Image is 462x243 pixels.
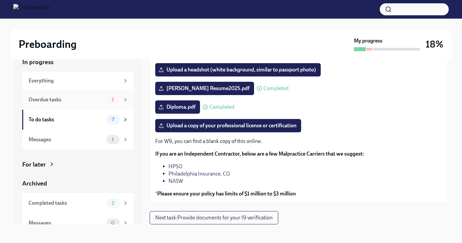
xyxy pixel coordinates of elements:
[160,104,195,110] span: Diploma.pdf
[155,100,200,114] label: Diploma.pdf
[426,38,443,50] h3: 18%
[160,66,316,73] span: Upload a headshot (white background, similar to passport photo)
[19,38,77,51] h2: Preboarding
[209,104,234,110] span: Completed
[155,214,273,221] span: Next task : Provide documents for your I9 verification
[157,190,296,197] strong: Please ensure your policy has limits of $1 million to $3 million
[22,72,134,90] a: Everything
[155,119,301,132] label: Upload a copy of your professional license or certification
[22,110,134,130] a: To do tasks7
[29,96,104,103] div: Overdue tasks
[22,130,134,150] a: Messages1
[29,136,104,143] div: Messages
[22,58,134,66] a: In progress
[22,160,134,169] a: For later
[13,4,50,15] img: CharlieHealth
[155,138,442,145] p: For W9, you can find a blank copy of this online.
[168,163,182,170] a: HPSO
[155,82,254,95] label: [PERSON_NAME] Resume2025.pdf
[22,179,134,188] a: Archived
[150,211,278,224] button: Next task:Provide documents for your I9 verification
[108,200,118,205] span: 2
[22,160,46,169] div: For later
[354,37,382,45] strong: My progress
[107,220,118,225] span: 0
[155,151,364,157] strong: If you are an Independent Contractor, below are a few Malpractice Carriers that we suggest:
[29,199,104,207] div: Completed tasks
[22,193,134,213] a: Completed tasks2
[160,122,297,129] span: Upload a copy of your professional license or certification
[168,171,230,177] a: Philadelphia Insurance. CO
[22,90,134,110] a: Overdue tasks1
[108,137,118,142] span: 1
[29,116,104,123] div: To do tasks
[108,97,118,102] span: 1
[29,77,120,84] div: Everything
[22,213,134,233] a: Messages0
[168,178,183,184] a: NASW
[108,117,118,122] span: 7
[263,86,289,91] span: Completed
[155,63,321,76] label: Upload a headshot (white background, similar to passport photo)
[160,85,249,92] span: [PERSON_NAME] Resume2025.pdf
[29,219,104,227] div: Messages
